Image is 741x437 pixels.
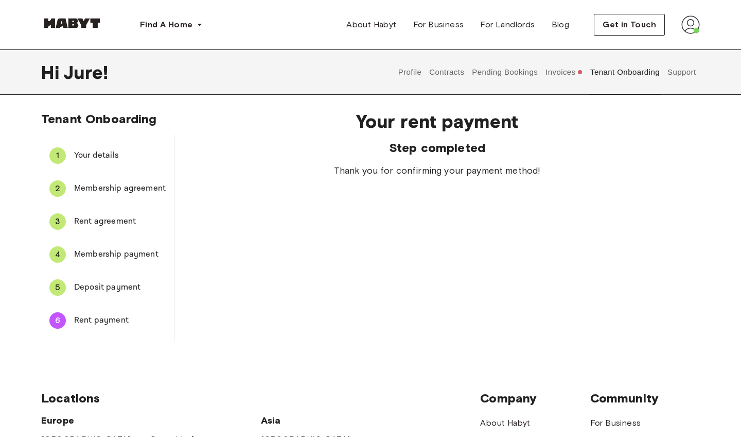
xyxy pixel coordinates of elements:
div: user profile tabs [394,49,700,95]
span: Rent agreement [74,215,166,228]
div: 3 [49,213,66,230]
a: For Business [590,417,641,429]
span: Your details [74,149,166,162]
span: Blog [552,19,570,31]
div: 6 [49,312,66,329]
button: Find A Home [132,14,211,35]
span: Your rent payment [207,110,667,132]
span: Thank you for confirming your payment method! [207,164,667,177]
span: Company [480,391,590,406]
span: About Habyt [346,19,396,31]
span: For Landlords [480,19,535,31]
span: Get in Touch [603,19,656,31]
span: Hi [41,61,63,83]
div: 2Membership agreement [41,176,174,201]
div: 1Your details [41,143,174,168]
span: Tenant Onboarding [41,111,157,126]
a: For Business [405,14,472,35]
button: Contracts [428,49,466,95]
span: Membership payment [74,248,166,261]
button: Profile [397,49,423,95]
img: avatar [681,15,700,34]
img: Habyt [41,18,103,28]
span: Jure ! [63,61,108,83]
a: About Habyt [338,14,404,35]
span: For Business [413,19,464,31]
button: Support [666,49,697,95]
span: Rent payment [74,314,166,327]
div: 2 [49,180,66,197]
span: Asia [261,414,370,427]
button: Invoices [544,49,584,95]
button: Pending Bookings [471,49,539,95]
span: Deposit payment [74,281,166,294]
a: For Landlords [472,14,543,35]
span: Find A Home [140,19,192,31]
span: Locations [41,391,480,406]
div: 3Rent agreement [41,209,174,234]
div: 5Deposit payment [41,275,174,300]
button: Tenant Onboarding [589,49,661,95]
div: 6Rent payment [41,308,174,333]
span: Europe [41,414,261,427]
a: Blog [543,14,578,35]
button: Get in Touch [594,14,665,36]
div: 1 [49,147,66,164]
div: 4 [49,246,66,263]
span: Step completed [207,140,667,156]
a: About Habyt [480,417,530,429]
span: Membership agreement [74,182,166,195]
div: 4Membership payment [41,242,174,267]
div: 5 [49,279,66,296]
span: Community [590,391,700,406]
